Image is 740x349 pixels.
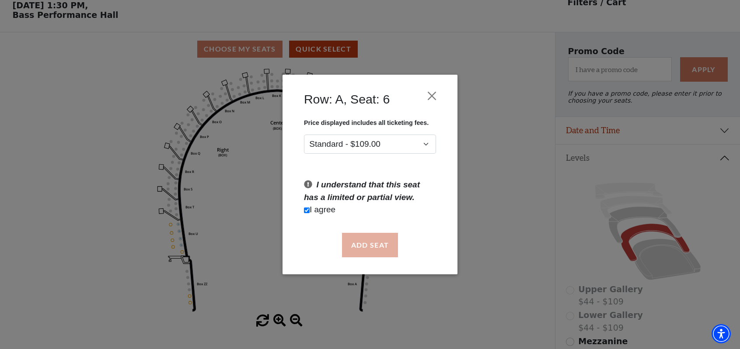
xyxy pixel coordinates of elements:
input: Checkbox field [304,207,310,213]
button: Close [424,87,440,104]
p: Price displayed includes all ticketing fees. [304,119,436,126]
button: Add Seat [342,233,398,257]
p: I agree [304,204,436,216]
p: I understand that this seat has a limited or partial view. [304,179,436,204]
div: Accessibility Menu [712,324,731,343]
h4: Row: A, Seat: 6 [304,92,390,107]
